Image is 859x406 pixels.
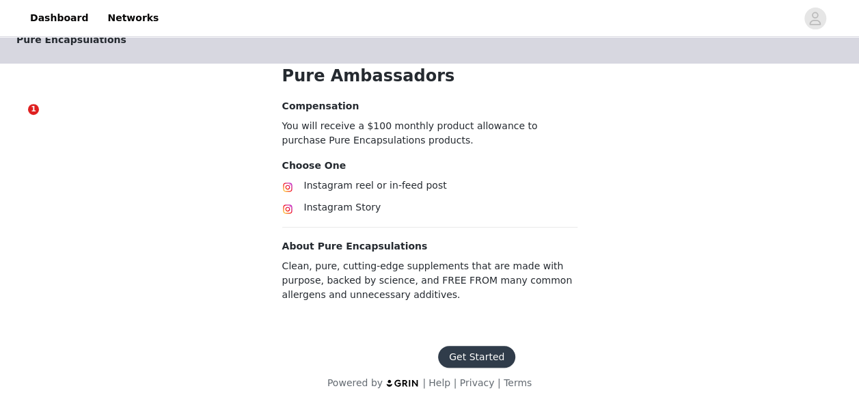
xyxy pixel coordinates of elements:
a: Privacy [460,377,495,388]
h4: Compensation [282,99,577,113]
span: Instagram Story [304,202,381,213]
a: Dashboard [22,3,96,33]
img: logo [385,379,420,388]
span: | [422,377,426,388]
span: 1 [28,104,39,115]
span: Powered by [327,377,383,388]
span: | [497,377,501,388]
h4: Choose One [282,159,577,173]
a: Help [428,377,450,388]
h1: Pure Ambassadors [282,64,577,88]
div: avatar [808,8,821,29]
span: Pure Encapsulations [16,33,126,47]
span: Instagram reel or in-feed post [304,180,447,191]
p: You will receive a $100 monthly product allowance to purchase Pure Encapsulations products. [282,119,577,148]
a: Networks [99,3,167,33]
span: | [453,377,456,388]
a: Terms [504,377,532,388]
h4: About Pure Encapsulations [282,239,577,254]
p: Clean, pure, cutting-edge supplements that are made with purpose, backed by science, and FREE FRO... [282,259,577,302]
img: Instagram Icon [282,204,293,215]
img: Instagram Icon [282,182,293,193]
button: Get Started [438,346,515,368]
